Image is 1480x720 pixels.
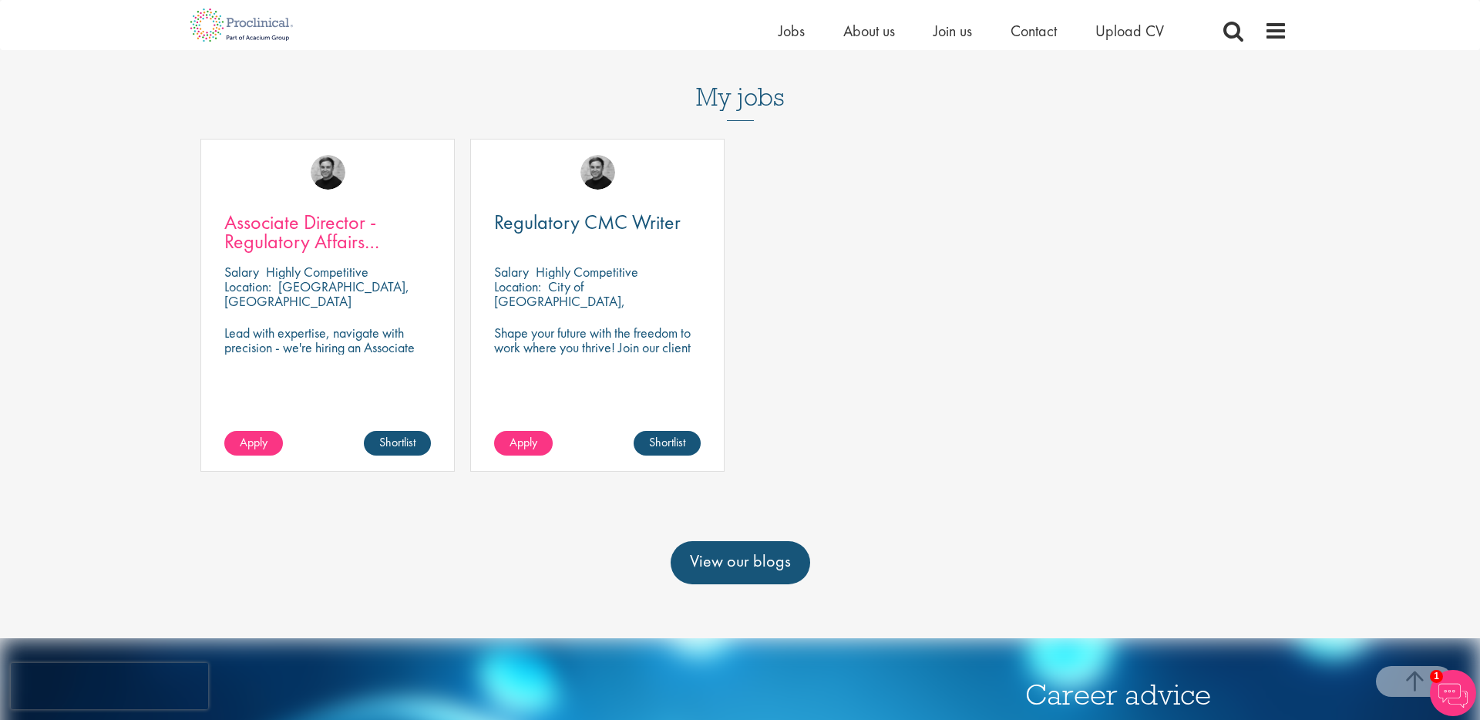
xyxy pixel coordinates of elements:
[240,434,267,450] span: Apply
[266,263,368,281] p: Highly Competitive
[671,541,810,584] a: View our blogs
[1095,21,1164,41] a: Upload CV
[843,21,895,41] a: About us
[510,434,537,450] span: Apply
[224,209,379,274] span: Associate Director - Regulatory Affairs Consultant
[1430,670,1443,683] span: 1
[224,431,283,456] a: Apply
[494,263,529,281] span: Salary
[224,263,259,281] span: Salary
[364,431,431,456] a: Shortlist
[224,278,271,295] span: Location:
[224,213,431,251] a: Associate Director - Regulatory Affairs Consultant
[11,663,208,709] iframe: reCAPTCHA
[494,209,681,235] span: Regulatory CMC Writer
[494,213,701,232] a: Regulatory CMC Writer
[1430,670,1476,716] img: Chatbot
[580,155,615,190] img: Peter Duvall
[536,263,638,281] p: Highly Competitive
[494,431,553,456] a: Apply
[224,278,409,310] p: [GEOGRAPHIC_DATA], [GEOGRAPHIC_DATA]
[193,84,1287,110] h3: My jobs
[494,325,701,369] p: Shape your future with the freedom to work where you thrive! Join our client in this fully remote...
[634,431,701,456] a: Shortlist
[494,278,541,295] span: Location:
[311,155,345,190] img: Peter Duvall
[1011,21,1057,41] a: Contact
[779,21,805,41] a: Jobs
[1025,680,1233,710] h3: Career advice
[494,278,625,325] p: City of [GEOGRAPHIC_DATA], [GEOGRAPHIC_DATA]
[224,325,431,399] p: Lead with expertise, navigate with precision - we're hiring an Associate Director to shape regula...
[933,21,972,41] a: Join us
